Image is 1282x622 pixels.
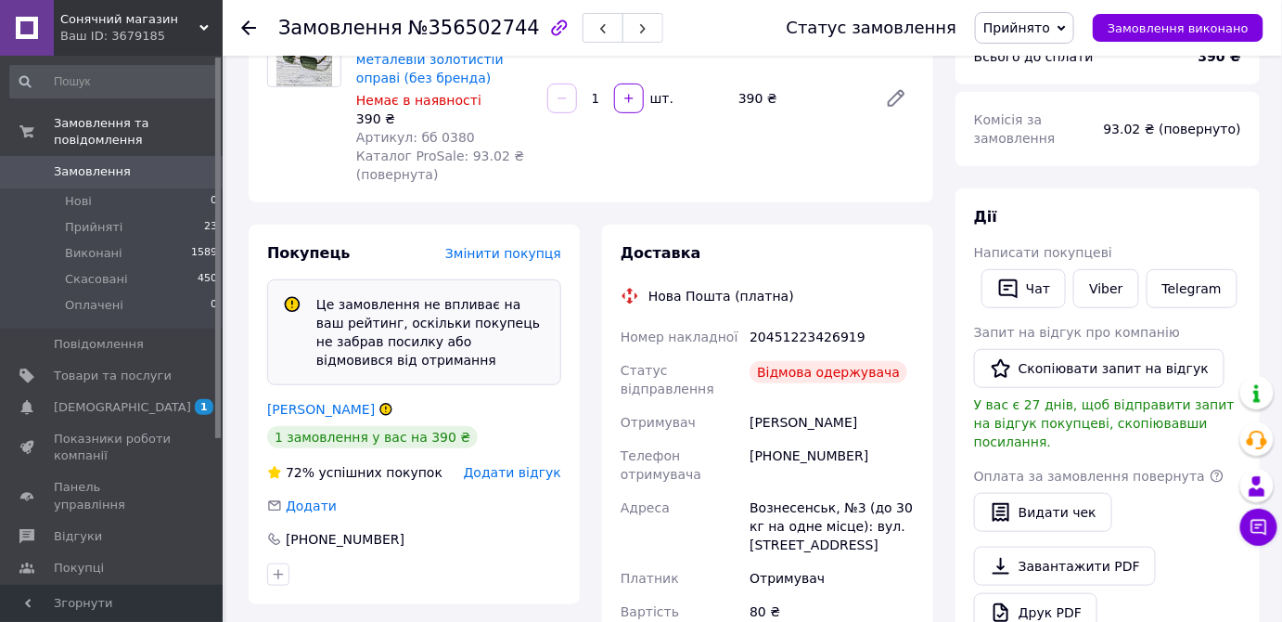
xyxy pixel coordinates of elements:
[65,297,123,314] span: Оплачені
[731,85,870,111] div: 390 ₴
[445,246,561,261] span: Змінити покупця
[54,560,104,577] span: Покупці
[974,49,1094,64] span: Всього до сплати
[267,426,478,448] div: 1 замовлення у вас на 390 ₴
[974,547,1156,586] a: Завантажити PDF
[191,245,217,262] span: 1589
[286,465,314,480] span: 72%
[644,287,799,305] div: Нова Пошта (платна)
[974,493,1112,532] button: Видати чек
[621,244,701,262] span: Доставка
[60,11,199,28] span: Сонячний магазин
[54,479,172,512] span: Панель управління
[974,245,1112,260] span: Написати покупцеві
[981,269,1066,308] button: Чат
[1093,14,1263,42] button: Замовлення виконано
[787,19,957,37] div: Статус замовлення
[1147,269,1237,308] a: Telegram
[211,193,217,210] span: 0
[621,363,714,396] span: Статус відправлення
[60,28,223,45] div: Ваш ID: 3679185
[65,245,122,262] span: Виконані
[65,193,92,210] span: Нові
[54,163,131,180] span: Замовлення
[54,336,144,353] span: Повідомлення
[65,219,122,236] span: Прийняті
[309,295,553,369] div: Це замовлення не впливає на ваш рейтинг, оскільки покупець не забрав посилку або відмовився від о...
[621,571,679,586] span: Платник
[198,271,217,288] span: 450
[204,219,217,236] span: 23
[267,402,375,417] a: [PERSON_NAME]
[974,349,1224,388] button: Скопіювати запит на відгук
[356,110,532,128] div: 390 ₴
[286,499,337,513] span: Додати
[746,491,918,562] div: Вознесенськ, №3 (до 30 кг на одне місце): вул. [STREET_ADDRESS]
[356,130,475,145] span: Артикул: бб 0380
[746,562,918,595] div: Отримувач
[284,530,406,549] div: [PHONE_NUMBER]
[267,244,351,262] span: Покупець
[1240,509,1277,546] button: Чат з покупцем
[65,271,128,288] span: Скасовані
[746,439,918,491] div: [PHONE_NUMBER]
[1104,122,1241,136] span: 93.02 ₴ (повернуто)
[621,415,696,430] span: Отримувач
[746,320,918,354] div: 20451223426919
[54,399,191,416] span: [DEMOGRAPHIC_DATA]
[983,20,1050,35] span: Прийнято
[974,112,1056,146] span: Комісія за замовлення
[211,297,217,314] span: 0
[1108,21,1249,35] span: Замовлення виконано
[974,397,1235,449] span: У вас є 27 днів, щоб відправити запит на відгук покупцеві, скопіювавши посилання.
[621,448,701,482] span: Телефон отримувача
[746,406,918,439] div: [PERSON_NAME]
[241,19,256,37] div: Повернутися назад
[356,149,524,182] span: Каталог ProSale: 93.02 ₴ (повернута)
[278,17,403,39] span: Замовлення
[974,208,997,226] span: Дії
[195,399,213,415] span: 1
[356,15,509,85] a: Сонцезахисні окуляри жіночі, жовті, в металевій золотистій оправі (без бренда)
[646,89,675,108] div: шт.
[54,528,102,545] span: Відгуки
[621,330,738,344] span: Номер накладної
[1199,49,1241,64] b: 390 ₴
[408,17,540,39] span: №356502744
[54,431,172,464] span: Показники роботи компанії
[267,463,442,482] div: успішних покупок
[464,465,561,480] span: Додати відгук
[974,325,1180,340] span: Запит на відгук про компанію
[54,115,223,149] span: Замовлення та повідомлення
[974,469,1205,484] span: Оплата за замовлення повернута
[878,80,915,117] a: Редагувати
[621,500,670,515] span: Адреса
[750,361,907,383] div: Відмова одержувача
[1073,269,1138,308] a: Viber
[9,65,219,98] input: Пошук
[356,93,481,108] span: Немає в наявності
[54,368,172,384] span: Товари та послуги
